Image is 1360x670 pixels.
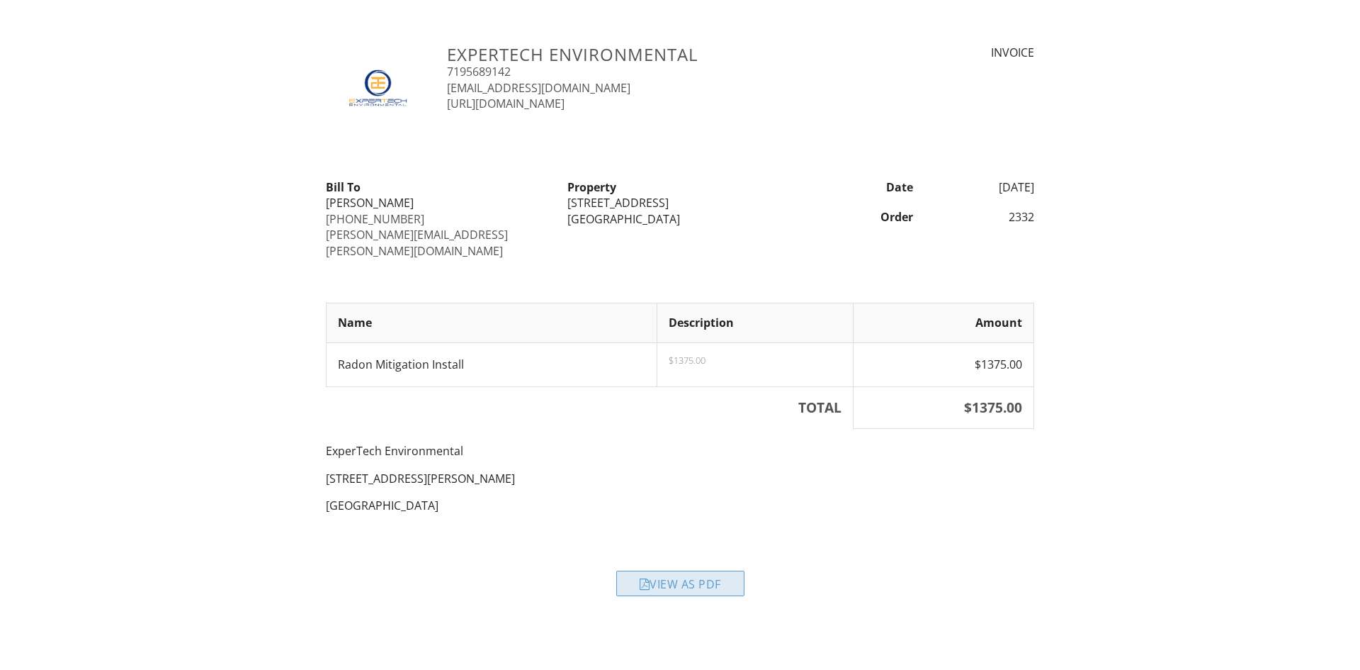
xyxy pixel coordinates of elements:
a: [PERSON_NAME][EMAIL_ADDRESS][PERSON_NAME][DOMAIN_NAME] [326,227,508,258]
a: [EMAIL_ADDRESS][DOMAIN_NAME] [447,80,630,96]
div: 2332 [922,209,1043,225]
div: Order [801,209,922,225]
img: ExperTech_Environmental_21.jpg [326,45,430,131]
th: Description [657,303,854,342]
strong: Bill To [326,179,361,195]
strong: Property [567,179,616,195]
a: View as PDF [616,580,744,596]
p: $1375.00 [669,354,841,366]
p: ExperTech Environmental [326,443,1034,459]
p: [GEOGRAPHIC_DATA] [326,498,1034,513]
a: [PHONE_NUMBER] [326,211,424,227]
th: $1375.00 [854,386,1034,429]
p: [STREET_ADDRESS][PERSON_NAME] [326,471,1034,486]
div: [DATE] [922,179,1043,195]
div: INVOICE [870,45,1034,60]
td: $1375.00 [854,342,1034,386]
div: [PERSON_NAME] [326,195,550,211]
h3: ExperTech Environmental [447,45,853,64]
td: Radon Mitigation Install [327,342,657,386]
div: [STREET_ADDRESS] [567,195,792,211]
th: TOTAL [327,386,854,429]
div: Date [801,179,922,195]
a: 7195689142 [447,64,511,79]
div: [GEOGRAPHIC_DATA] [567,211,792,227]
th: Amount [854,303,1034,342]
a: [URL][DOMAIN_NAME] [447,96,565,111]
th: Name [327,303,657,342]
div: View as PDF [616,571,744,596]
